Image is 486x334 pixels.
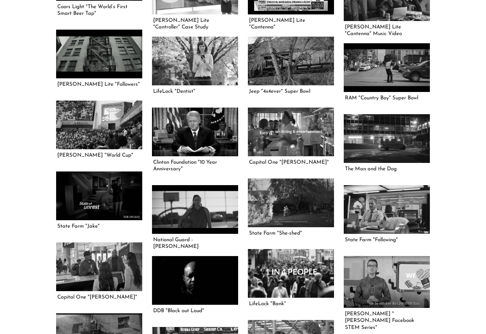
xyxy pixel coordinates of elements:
h5: Coors Light "The World’s First Smart Beer Tap" [57,4,141,17]
a: State Farm "Jake" [56,171,142,220]
a: Emerson "Hank Green Facebook STEM Series" [344,256,430,308]
a: Jeep "4x4ever" Super Bowl [248,37,334,85]
h5: [PERSON_NAME] "World Cup" [57,152,141,159]
h5: State Farm "She-shed" [249,230,333,237]
h5: DDB "Black out Loud" [153,307,237,315]
a: Clinton Foundation "10 Year Anniversary" [152,108,238,156]
h5: [PERSON_NAME] Lite "Cantenna" Music Video [345,24,429,37]
h5: [PERSON_NAME] Lite "Cantenna" [249,17,333,31]
h5: [PERSON_NAME] Lite "Cantroller" Case Study [153,17,237,31]
a: The Man and the Dog [344,114,430,163]
h5: Capital One "[PERSON_NAME]" [249,159,333,166]
h5: Clinton Foundation "10 Year Anniversary" [153,159,237,173]
a: State Farm "She-shed" [248,178,334,227]
a: Capital One "Taylor Swift" [248,108,334,156]
h5: LifeLock "Dentist" [153,88,237,95]
a: DDB "Black out Loud" [152,256,238,304]
h5: RAM "Country Boy" Super Bowl [345,95,429,102]
a: LifeLock "Bank" [248,249,334,297]
h5: LifeLock "Bank" [249,300,333,307]
a: State Farm "Following" [344,185,430,233]
h5: State Farm "Following" [345,237,429,244]
h5: Capital One "[PERSON_NAME]" [57,294,141,301]
a: RAM "Country Boy" Super Bowl [344,43,430,92]
h5: [PERSON_NAME] Lite "Followers" [57,81,141,88]
h5: State Farm "Jake" [57,223,141,230]
a: McDonald's "World Cup" [56,101,142,149]
a: Miller Lite "Followers" [56,30,142,78]
h5: National Guard - [PERSON_NAME] [153,237,237,250]
h5: Jeep "4x4ever" Super Bowl [249,88,333,95]
a: National Guard - Kathryn Bigelow [152,185,238,233]
h5: [PERSON_NAME] "[PERSON_NAME] Facebook STEM Series" [345,311,429,331]
a: Capital One "Barles Charkley" [56,242,142,291]
h5: The Man and the Dog [345,166,429,173]
a: LifeLock "Dentist" [152,37,238,85]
